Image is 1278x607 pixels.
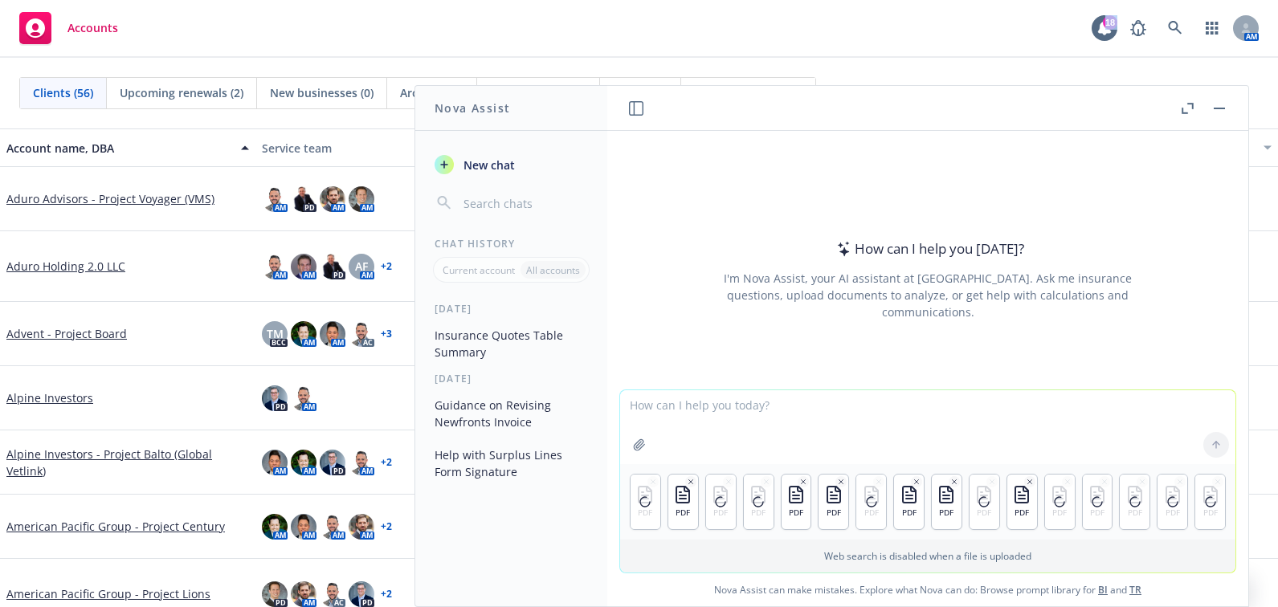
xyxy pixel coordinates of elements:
a: American Pacific Group - Project Lions [6,585,210,602]
button: Guidance on Revising Newfronts Invoice [428,392,594,435]
a: Alpine Investors - Project Balto (Global Vetlink) [6,446,249,479]
span: TM [267,325,284,342]
img: photo [349,514,374,540]
button: PDF [819,475,848,529]
img: photo [291,514,316,540]
span: PDF [789,507,803,518]
a: Switch app [1196,12,1228,44]
a: + 2 [381,589,392,599]
img: photo [320,581,345,607]
img: photo [291,450,316,475]
span: AF [355,258,368,275]
span: Accounts [67,22,118,35]
img: photo [320,254,345,279]
button: PDF [894,475,924,529]
button: New chat [428,150,594,179]
img: photo [262,186,288,212]
a: + 2 [381,262,392,271]
a: Aduro Advisors - Project Voyager (VMS) [6,190,214,207]
span: Untriaged files (0) [490,84,586,101]
div: Chat History [415,237,607,251]
img: photo [262,581,288,607]
div: [DATE] [415,302,607,316]
button: PDF [932,475,962,529]
img: photo [262,450,288,475]
button: Help with Surplus Lines Form Signature [428,442,594,485]
span: New businesses (0) [270,84,374,101]
img: photo [349,186,374,212]
a: American Pacific Group - Project Century [6,518,225,535]
span: Reporting [613,84,668,101]
a: Search [1159,12,1191,44]
span: Customer Directory [694,84,802,101]
img: photo [291,254,316,279]
button: Insurance Quotes Table Summary [428,322,594,365]
div: Account name, DBA [6,140,231,157]
p: Web search is disabled when a file is uploaded [630,549,1226,563]
span: Nova Assist can make mistakes. Explore what Nova can do: Browse prompt library for and [614,573,1242,606]
a: Alpine Investors [6,389,93,406]
img: photo [262,254,288,279]
div: 18 [1103,15,1117,30]
a: Aduro Holding 2.0 LLC [6,258,125,275]
a: Report a Bug [1122,12,1154,44]
span: New chat [460,157,515,173]
span: PDF [939,507,953,518]
img: photo [320,321,345,347]
span: Clients (56) [33,84,93,101]
a: BI [1098,583,1108,597]
button: Service team [255,128,511,167]
button: PDF [782,475,811,529]
img: photo [291,581,316,607]
img: photo [262,385,288,411]
a: + 2 [381,522,392,532]
a: + 2 [381,458,392,467]
img: photo [349,581,374,607]
a: Accounts [13,6,125,51]
img: photo [291,321,316,347]
div: I'm Nova Assist, your AI assistant at [GEOGRAPHIC_DATA]. Ask me insurance questions, upload docum... [702,270,1153,320]
button: PDF [668,475,698,529]
span: Archived (3) [400,84,463,101]
a: Advent - Project Board [6,325,127,342]
p: Current account [443,263,515,277]
img: photo [262,514,288,540]
img: photo [320,450,345,475]
button: PDF [1007,475,1037,529]
img: photo [349,321,374,347]
span: PDF [902,507,917,518]
img: photo [320,514,345,540]
img: photo [291,385,316,411]
a: + 3 [381,329,392,339]
span: Upcoming renewals (2) [120,84,243,101]
input: Search chats [460,192,588,214]
p: All accounts [526,263,580,277]
span: PDF [1015,507,1029,518]
div: Service team [262,140,504,157]
div: [DATE] [415,372,607,385]
span: PDF [827,507,841,518]
img: photo [320,186,345,212]
span: PDF [676,507,690,518]
img: photo [291,186,316,212]
a: TR [1129,583,1141,597]
img: photo [349,450,374,475]
div: How can I help you [DATE]? [832,238,1024,259]
h1: Nova Assist [435,100,510,116]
